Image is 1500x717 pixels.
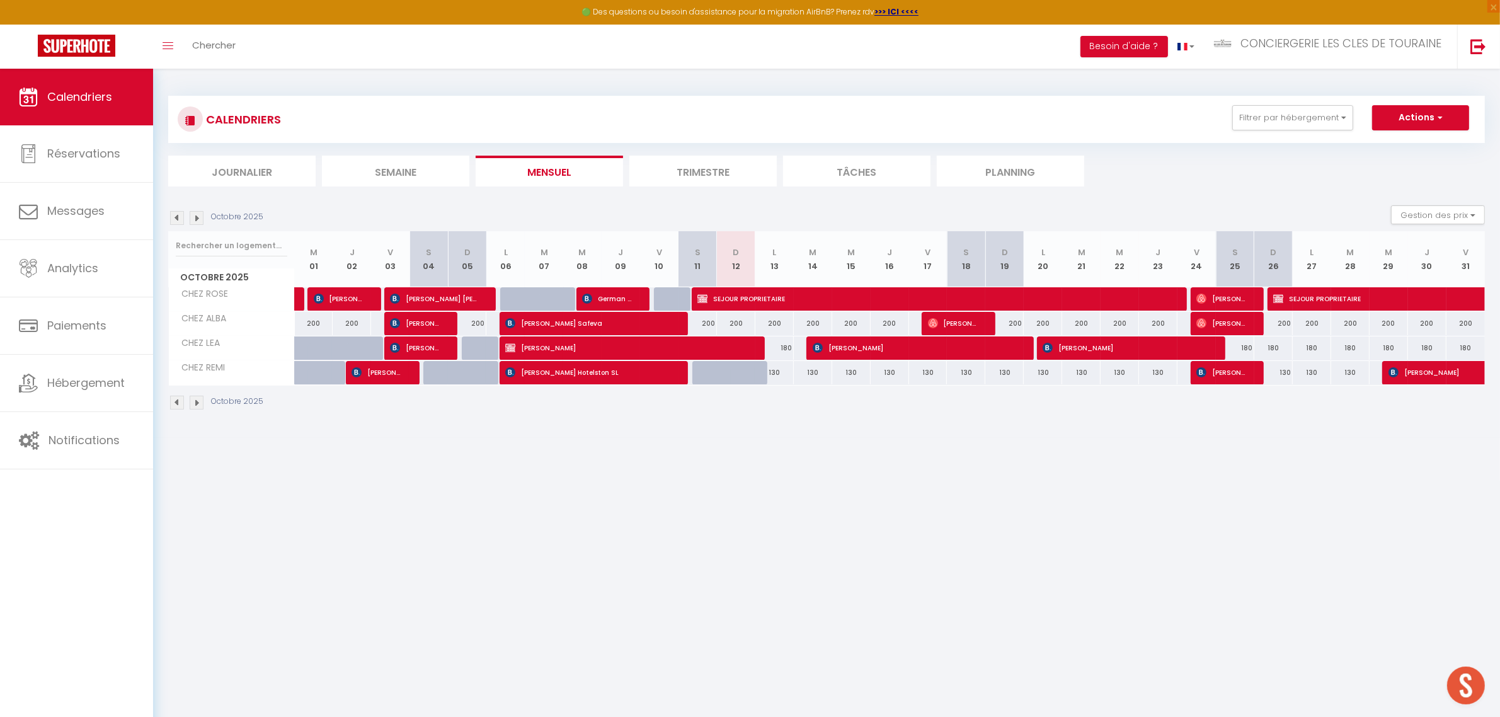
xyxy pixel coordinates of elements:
span: [PERSON_NAME] [390,336,441,360]
img: Super Booking [38,35,115,57]
abbr: L [504,246,508,258]
th: 28 [1331,231,1370,287]
div: 130 [1062,361,1101,384]
abbr: M [310,246,318,258]
span: Réservations [47,146,120,161]
div: 200 [295,312,333,335]
th: 20 [1024,231,1062,287]
span: Notifications [49,432,120,448]
div: 200 [871,312,909,335]
th: 13 [755,231,794,287]
th: 12 [717,231,755,287]
th: 17 [909,231,948,287]
div: 200 [1446,312,1485,335]
abbr: S [695,246,701,258]
span: SEJOUR PROPRIETAIRE [697,287,1171,311]
div: 130 [755,361,794,384]
div: 200 [985,312,1024,335]
span: [PERSON_NAME] [314,287,365,311]
div: 180 [1370,336,1408,360]
th: 16 [871,231,909,287]
div: 180 [1331,336,1370,360]
div: 180 [1446,336,1485,360]
h3: CALENDRIERS [203,105,281,134]
div: 180 [1254,336,1293,360]
div: 130 [794,361,832,384]
div: 130 [947,361,985,384]
a: >>> ICI <<<< [874,6,919,17]
a: Chercher [183,25,245,69]
span: CONCIERGERIE LES CLES DE TOURAINE [1240,35,1441,51]
span: Calendriers [47,89,112,105]
div: 130 [1101,361,1139,384]
abbr: D [1002,246,1008,258]
th: 19 [985,231,1024,287]
span: Messages [47,203,105,219]
button: Filtrer par hébergement [1232,105,1353,130]
div: 200 [678,312,717,335]
div: 130 [909,361,948,384]
div: 180 [1293,336,1331,360]
th: 22 [1101,231,1139,287]
span: German Jimena de [PERSON_NAME] [582,287,633,311]
div: 130 [1293,361,1331,384]
span: [PERSON_NAME] [1196,287,1247,311]
div: 130 [871,361,909,384]
th: 26 [1254,231,1293,287]
span: Hébergement [47,375,125,391]
li: Planning [937,156,1084,186]
li: Semaine [322,156,469,186]
div: 200 [755,312,794,335]
abbr: M [1346,246,1354,258]
div: 200 [794,312,832,335]
span: CHEZ LEA [171,336,224,350]
div: 180 [755,336,794,360]
div: Ouvrir le chat [1447,667,1485,704]
th: 09 [602,231,640,287]
span: [PERSON_NAME] [1196,360,1247,384]
abbr: J [350,246,355,258]
span: Chercher [192,38,236,52]
span: CHEZ ALBA [171,312,230,326]
span: CHEZ ROSE [171,287,232,301]
div: 200 [1024,312,1062,335]
abbr: D [464,246,471,258]
span: Paiements [47,318,106,333]
abbr: D [733,246,739,258]
div: 200 [1101,312,1139,335]
abbr: J [887,246,892,258]
th: 04 [409,231,448,287]
div: 130 [832,361,871,384]
th: 02 [333,231,371,287]
th: 10 [640,231,678,287]
th: 24 [1177,231,1216,287]
div: 130 [1331,361,1370,384]
abbr: M [541,246,548,258]
abbr: M [1078,246,1085,258]
th: 21 [1062,231,1101,287]
th: 27 [1293,231,1331,287]
div: 200 [1139,312,1177,335]
span: CHEZ REMI [171,361,229,375]
abbr: V [1463,246,1469,258]
abbr: S [426,246,432,258]
li: Mensuel [476,156,623,186]
abbr: L [1041,246,1045,258]
th: 25 [1216,231,1254,287]
div: 200 [717,312,755,335]
abbr: V [387,246,393,258]
img: logout [1470,38,1486,54]
a: ... CONCIERGERIE LES CLES DE TOURAINE [1204,25,1457,69]
th: 06 [486,231,525,287]
li: Tâches [783,156,930,186]
abbr: M [809,246,816,258]
div: 200 [832,312,871,335]
abbr: M [579,246,587,258]
abbr: V [656,246,662,258]
th: 08 [563,231,602,287]
li: Journalier [168,156,316,186]
abbr: S [963,246,969,258]
th: 03 [371,231,409,287]
th: 11 [678,231,717,287]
